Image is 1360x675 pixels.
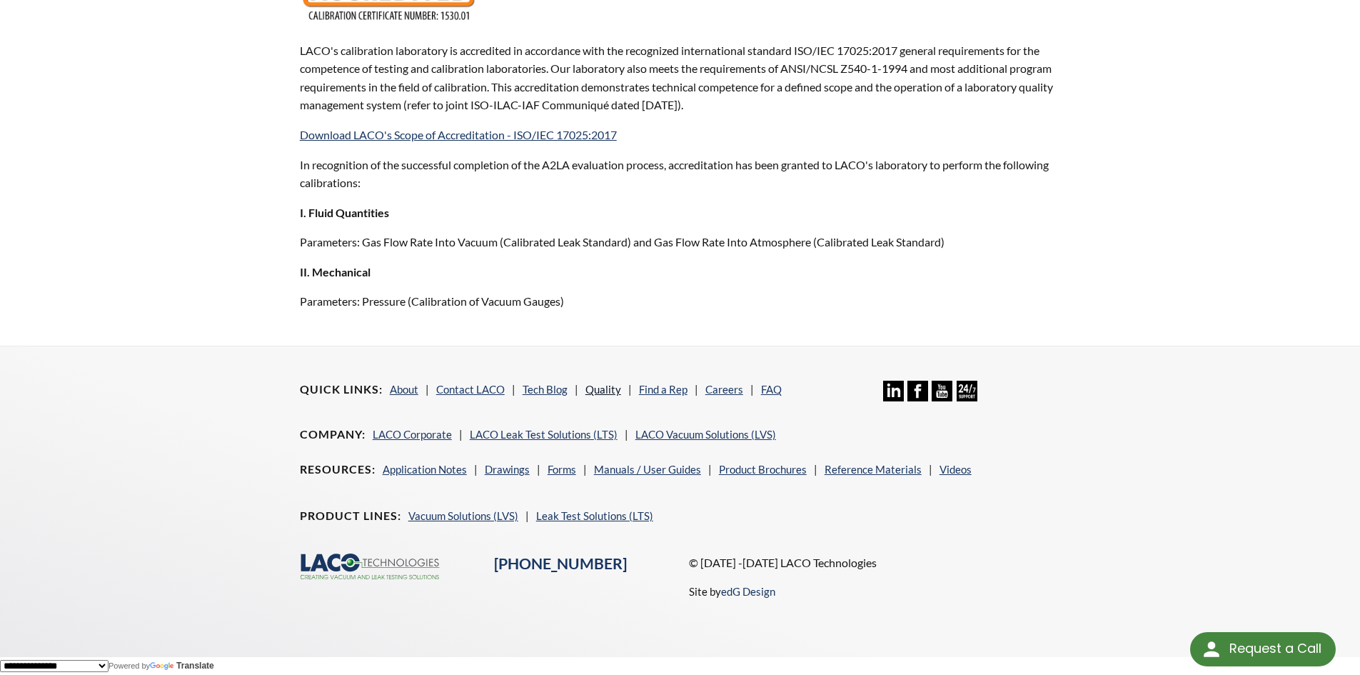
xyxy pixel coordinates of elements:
a: LACO Leak Test Solutions (LTS) [470,428,618,441]
a: Translate [150,661,214,671]
a: edG Design [721,585,775,598]
div: Request a Call [1190,632,1336,666]
h4: Company [300,427,366,442]
a: Tech Blog [523,383,568,396]
p: Parameters: Pressure (Calibration of Vacuum Gauges) [300,292,1061,311]
p: © [DATE] -[DATE] LACO Technologies [689,554,1061,572]
a: LACO Vacuum Solutions (LVS) [635,428,776,441]
p: LACO's calibration laboratory is accredited in accordance with the recognized international stand... [300,41,1061,114]
a: About [390,383,418,396]
a: 24/7 Support [957,391,977,404]
a: FAQ [761,383,782,396]
img: Google Translate [150,662,176,671]
a: Reference Materials [825,463,922,476]
h4: Resources [300,462,376,477]
a: Leak Test Solutions (LTS) [536,509,653,522]
strong: II. Mechanical [300,265,371,279]
p: Parameters: Gas Flow Rate Into Vacuum (Calibrated Leak Standard) and Gas Flow Rate Into Atmospher... [300,233,1061,251]
div: Request a Call [1229,632,1321,665]
a: Careers [705,383,743,396]
a: Drawings [485,463,530,476]
strong: I. Fluid Quantities [300,206,389,219]
a: Manuals / User Guides [594,463,701,476]
img: 24/7 Support Icon [957,381,977,401]
img: round button [1200,638,1223,661]
p: Site by [689,583,775,600]
a: LACO Corporate [373,428,452,441]
a: Download LACO's Scope of Accreditation - ISO/IEC 17025:2017 [300,128,617,141]
a: Quality [585,383,621,396]
h4: Quick Links [300,382,383,397]
a: Forms [548,463,576,476]
a: Vacuum Solutions (LVS) [408,509,518,522]
a: Product Brochures [719,463,807,476]
h4: Product Lines [300,509,401,524]
p: In recognition of the successful completion of the A2LA evaluation process, accreditation has bee... [300,156,1061,192]
a: Contact LACO [436,383,505,396]
a: Find a Rep [639,383,687,396]
a: Application Notes [383,463,467,476]
a: Videos [940,463,972,476]
a: [PHONE_NUMBER] [494,554,627,573]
